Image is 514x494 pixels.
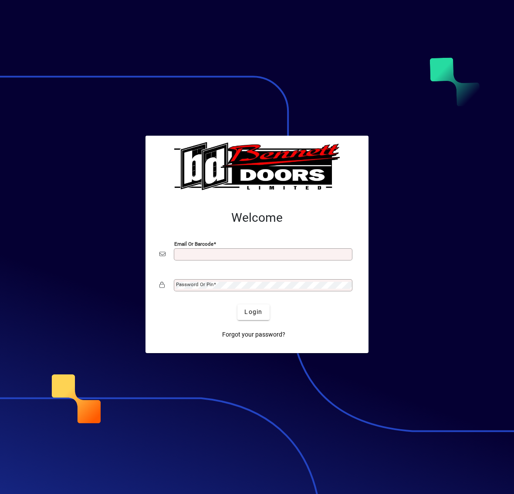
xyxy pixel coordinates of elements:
mat-label: Password or Pin [176,281,213,287]
h2: Welcome [159,210,355,225]
span: Login [244,307,262,317]
span: Forgot your password? [222,330,285,339]
a: Forgot your password? [219,327,289,343]
button: Login [237,304,269,320]
mat-label: Email or Barcode [174,240,213,247]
